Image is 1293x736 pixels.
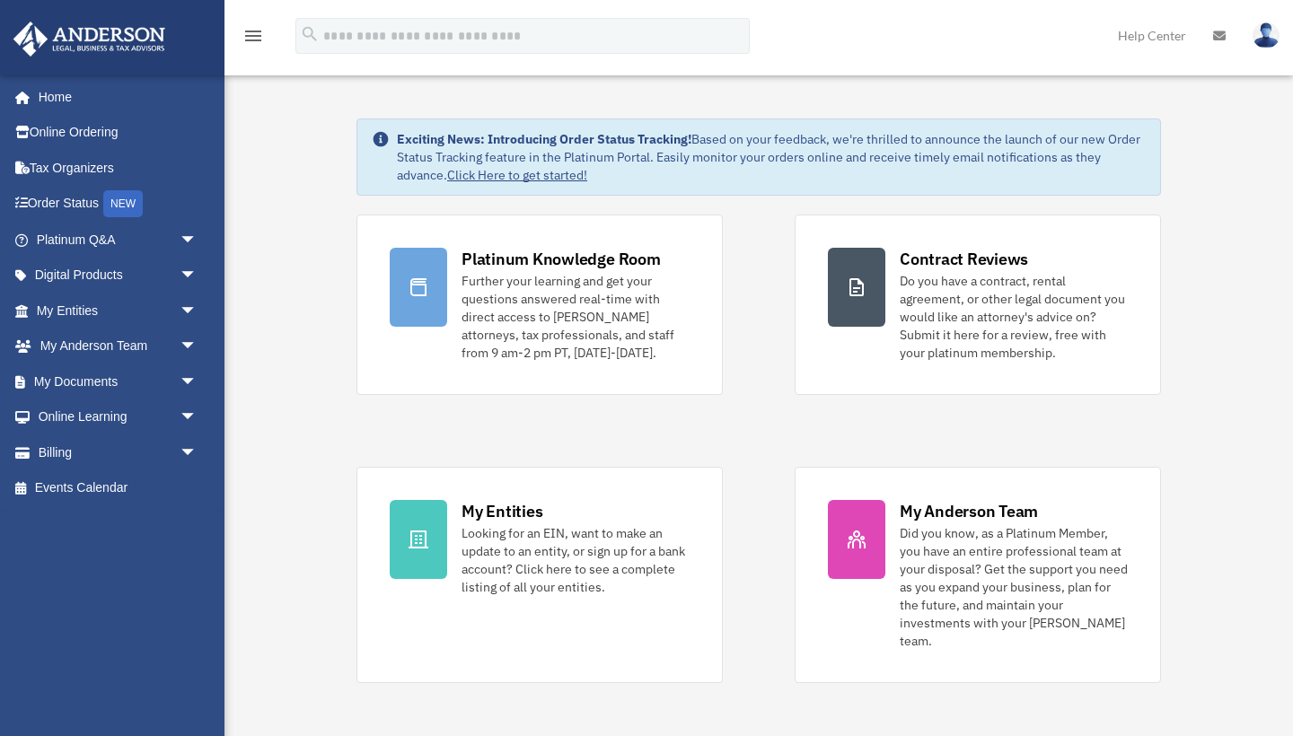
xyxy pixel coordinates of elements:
div: Further your learning and get your questions answered real-time with direct access to [PERSON_NAM... [462,272,690,362]
span: arrow_drop_down [180,222,215,258]
a: My Anderson Teamarrow_drop_down [13,329,224,364]
i: menu [242,25,264,47]
div: Did you know, as a Platinum Member, you have an entire professional team at your disposal? Get th... [900,524,1128,650]
img: User Pic [1253,22,1280,48]
span: arrow_drop_down [180,329,215,365]
div: Based on your feedback, we're thrilled to announce the launch of our new Order Status Tracking fe... [397,130,1146,184]
a: Events Calendar [13,470,224,506]
span: arrow_drop_down [180,434,215,471]
span: arrow_drop_down [180,258,215,294]
a: Platinum Q&Aarrow_drop_down [13,222,224,258]
span: arrow_drop_down [180,399,215,436]
a: Online Learningarrow_drop_down [13,399,224,435]
span: arrow_drop_down [180,293,215,329]
a: My Anderson Team Did you know, as a Platinum Member, you have an entire professional team at your... [795,467,1161,683]
a: My Entities Looking for an EIN, want to make an update to an entity, or sign up for a bank accoun... [356,467,723,683]
a: Contract Reviews Do you have a contract, rental agreement, or other legal document you would like... [795,215,1161,395]
span: arrow_drop_down [180,364,215,400]
a: Home [13,79,215,115]
i: search [300,24,320,44]
a: Platinum Knowledge Room Further your learning and get your questions answered real-time with dire... [356,215,723,395]
div: Contract Reviews [900,248,1028,270]
a: My Documentsarrow_drop_down [13,364,224,399]
div: NEW [103,190,143,217]
a: My Entitiesarrow_drop_down [13,293,224,329]
img: Anderson Advisors Platinum Portal [8,22,171,57]
div: Platinum Knowledge Room [462,248,661,270]
a: Tax Organizers [13,150,224,186]
div: My Entities [462,500,542,522]
a: Order StatusNEW [13,186,224,223]
div: My Anderson Team [900,500,1038,522]
a: Click Here to get started! [447,167,587,183]
a: Billingarrow_drop_down [13,434,224,470]
a: Digital Productsarrow_drop_down [13,258,224,294]
div: Looking for an EIN, want to make an update to an entity, or sign up for a bank account? Click her... [462,524,690,596]
a: menu [242,31,264,47]
div: Do you have a contract, rental agreement, or other legal document you would like an attorney's ad... [900,272,1128,362]
strong: Exciting News: Introducing Order Status Tracking! [397,131,691,147]
a: Online Ordering [13,115,224,151]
